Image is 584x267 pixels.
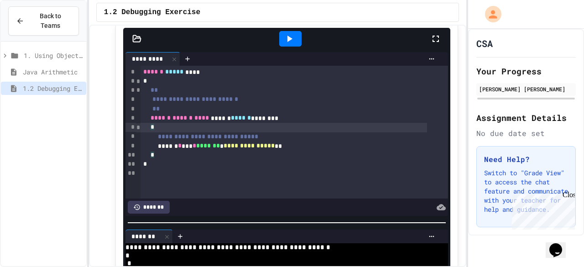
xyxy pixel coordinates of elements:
[23,67,83,77] span: Java Arithmetic
[476,37,493,50] h1: CSA
[476,128,576,139] div: No due date set
[476,111,576,124] h2: Assignment Details
[475,4,504,25] div: My Account
[30,11,71,31] span: Back to Teams
[104,7,200,18] span: 1.2 Debugging Exercise
[8,6,79,36] button: Back to Teams
[508,191,575,230] iframe: chat widget
[484,168,568,214] p: Switch to "Grade View" to access the chat feature and communicate with your teacher for help and ...
[546,230,575,258] iframe: chat widget
[4,4,63,58] div: Chat with us now!Close
[476,65,576,78] h2: Your Progress
[479,85,573,93] div: [PERSON_NAME] [PERSON_NAME]
[484,154,568,165] h3: Need Help?
[23,84,83,93] span: 1.2 Debugging Exercise
[24,51,83,60] span: 1. Using Objects and Methods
